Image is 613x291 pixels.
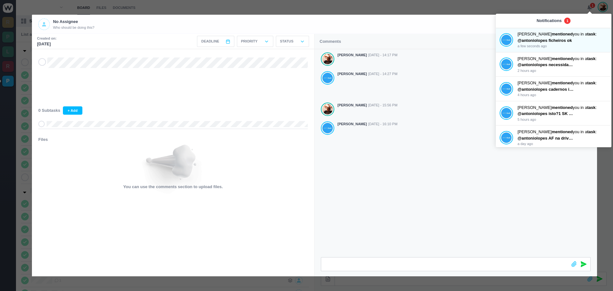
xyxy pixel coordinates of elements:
[518,38,572,43] span: @antoniolopes ficheiros ok
[552,129,573,134] strong: mentioned
[500,56,608,73] a: João Tosta [PERSON_NAME]mentionedyou in atask: @antoniolopes necessidades- toda a family font uti...
[241,39,258,44] p: Priority
[37,36,57,41] small: Created on:
[564,18,571,24] span: 1
[587,129,595,134] strong: task
[518,31,608,37] p: [PERSON_NAME] you in a :
[518,80,608,86] p: [PERSON_NAME] you in a :
[518,56,608,62] p: [PERSON_NAME] you in a :
[501,108,511,119] img: João Tosta
[500,80,608,98] a: João Tosta [PERSON_NAME]mentionedyou in atask: @antoniolopes cadernos impressos 4 hours ago
[501,83,511,94] img: João Tosta
[518,104,608,111] p: [PERSON_NAME] you in a :
[518,43,608,49] p: a few seconds ago
[500,129,608,147] a: João Tosta [PERSON_NAME]mentionedyou in atask: @antoniolopes AF na drive enviar tambem imagens ut...
[518,87,589,92] span: @antoniolopes cadernos impressos
[500,104,608,122] a: João Tosta [PERSON_NAME]mentionedyou in atask: @antoniolopes isto?1 SK A5 preto liso com logo a b...
[537,18,562,24] p: Notifications
[587,80,595,85] strong: task
[587,105,595,110] strong: task
[518,68,608,73] p: 2 hours ago
[201,39,219,44] span: Deadline
[518,129,608,135] p: [PERSON_NAME] you in a :
[518,92,608,98] p: 4 hours ago
[500,31,608,49] a: João Tosta [PERSON_NAME]mentionedyou in atask: @antoniolopes ficheiros ok a few seconds ago
[587,56,595,61] strong: task
[280,39,293,44] p: Status
[501,59,511,70] img: João Tosta
[552,32,573,36] strong: mentioned
[518,117,608,122] p: 5 hours ago
[53,25,95,30] span: Who should be doing this?
[501,34,511,45] img: João Tosta
[501,132,511,143] img: João Tosta
[587,32,595,36] strong: task
[552,105,573,110] strong: mentioned
[53,19,95,25] p: No Assignee
[518,141,608,147] p: a day ago
[320,38,341,45] p: Comments
[552,80,573,85] strong: mentioned
[552,56,573,61] strong: mentioned
[37,41,57,47] p: [DATE]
